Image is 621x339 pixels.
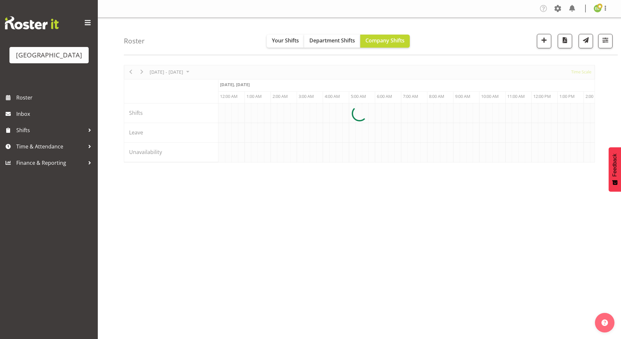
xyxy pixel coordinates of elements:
button: Company Shifts [360,35,410,48]
button: Add a new shift [537,34,551,48]
span: Inbox [16,109,95,119]
button: Feedback - Show survey [609,147,621,192]
img: Rosterit website logo [5,16,59,29]
div: [GEOGRAPHIC_DATA] [16,50,82,60]
button: Filter Shifts [598,34,613,48]
span: Time & Attendance [16,142,85,151]
button: Your Shifts [267,35,304,48]
span: Finance & Reporting [16,158,85,168]
button: Department Shifts [304,35,360,48]
span: Roster [16,93,95,102]
button: Download a PDF of the roster according to the set date range. [558,34,572,48]
span: Shifts [16,125,85,135]
span: Company Shifts [365,37,405,44]
button: Send a list of all shifts for the selected filtered period to all rostered employees. [579,34,593,48]
h4: Roster [124,37,145,45]
span: Your Shifts [272,37,299,44]
img: help-xxl-2.png [601,319,608,326]
img: emma-dowman11789.jpg [594,5,601,12]
span: Department Shifts [309,37,355,44]
span: Feedback [612,154,618,177]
